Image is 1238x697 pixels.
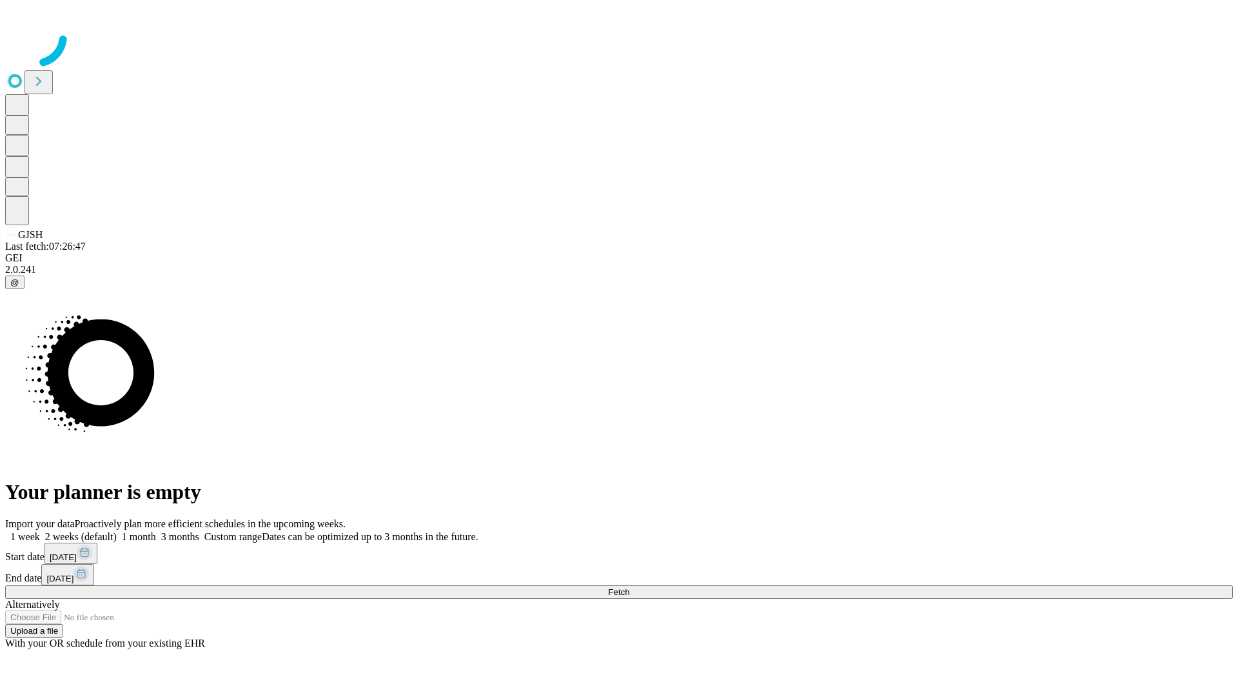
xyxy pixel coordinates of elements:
[204,531,262,542] span: Custom range
[5,480,1233,504] h1: Your planner is empty
[5,624,63,638] button: Upload a file
[5,241,86,252] span: Last fetch: 07:26:47
[5,252,1233,264] div: GEI
[5,276,25,289] button: @
[5,543,1233,564] div: Start date
[10,278,19,287] span: @
[44,543,97,564] button: [DATE]
[75,518,346,529] span: Proactively plan more efficient schedules in the upcoming weeks.
[50,552,77,562] span: [DATE]
[122,531,156,542] span: 1 month
[5,599,59,610] span: Alternatively
[41,564,94,585] button: [DATE]
[5,585,1233,599] button: Fetch
[5,638,205,649] span: With your OR schedule from your existing EHR
[5,564,1233,585] div: End date
[262,531,478,542] span: Dates can be optimized up to 3 months in the future.
[45,531,117,542] span: 2 weeks (default)
[10,531,40,542] span: 1 week
[46,574,74,583] span: [DATE]
[161,531,199,542] span: 3 months
[608,587,629,597] span: Fetch
[18,229,43,240] span: GJSH
[5,264,1233,276] div: 2.0.241
[5,518,75,529] span: Import your data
